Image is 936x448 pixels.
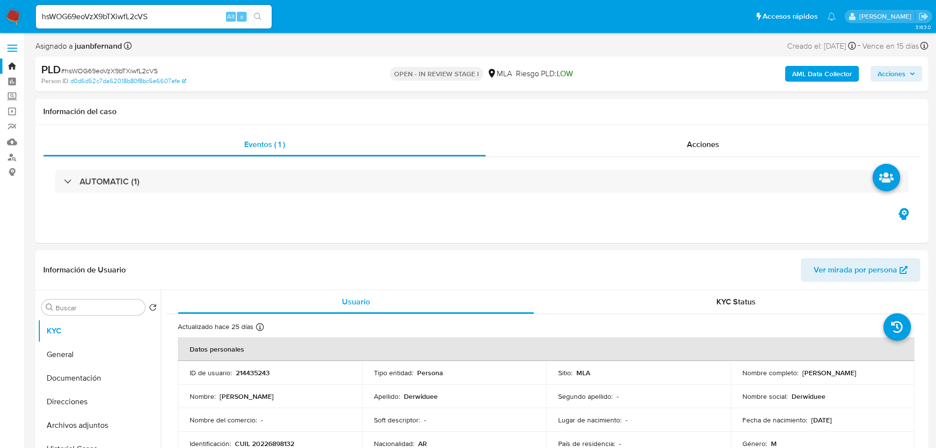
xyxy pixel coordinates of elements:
p: [DATE] [811,416,832,424]
a: Salir [918,11,929,22]
button: Buscar [46,303,54,311]
p: Nombre completo : [742,368,798,377]
b: PLD [41,61,61,77]
p: Persona [417,368,443,377]
div: MLA [487,68,512,79]
button: Documentación [38,366,161,390]
h3: AUTOMATIC (1) [80,176,140,187]
p: Segundo apellido : [558,392,613,401]
p: Nombre social : [742,392,788,401]
input: Buscar usuario o caso... [36,10,272,23]
div: AUTOMATIC (1) [55,170,908,193]
p: Derwiduee [404,392,438,401]
p: Nombre del comercio : [190,416,257,424]
p: - [617,392,619,401]
span: Vence en 15 días [862,41,919,52]
p: Identificación : [190,439,231,448]
span: Acciones [687,139,719,150]
p: OPEN - IN REVIEW STAGE I [390,67,483,81]
span: Ver mirada por persona [814,258,897,282]
p: Fecha de nacimiento : [742,416,807,424]
span: Accesos rápidos [763,11,818,22]
p: ID de usuario : [190,368,232,377]
p: Lugar de nacimiento : [558,416,622,424]
p: Apellido : [374,392,400,401]
span: LOW [557,68,573,79]
button: AML Data Collector [785,66,859,82]
b: AML Data Collector [792,66,852,82]
p: [PERSON_NAME] [802,368,856,377]
button: Archivos adjuntos [38,414,161,437]
p: Derwiduee [792,392,825,401]
button: Volver al orden por defecto [149,303,157,314]
span: - [858,39,860,53]
p: [PERSON_NAME] [220,392,274,401]
p: - [619,439,621,448]
p: Género : [742,439,767,448]
button: Acciones [871,66,922,82]
h1: Información del caso [43,107,920,117]
p: juanbautista.fernandez@mercadolibre.com [859,12,915,21]
span: KYC Status [716,296,756,307]
p: M [771,439,777,448]
p: Nombre : [190,392,216,401]
p: - [261,416,263,424]
span: Riesgo PLD: [516,68,573,79]
span: Asignado a [35,41,122,52]
a: Notificaciones [827,12,836,21]
button: General [38,343,161,366]
p: MLA [576,368,590,377]
p: CUIL 20226898132 [235,439,294,448]
p: Nacionalidad : [374,439,414,448]
b: juanbfernand [73,40,122,52]
p: AR [418,439,427,448]
p: País de residencia : [558,439,615,448]
div: Creado el: [DATE] [787,39,856,53]
p: Soft descriptor : [374,416,420,424]
span: Alt [227,12,235,21]
p: - [424,416,426,424]
th: Datos personales [178,337,914,361]
p: Sitio : [558,368,572,377]
button: KYC [38,319,161,343]
p: 214435243 [236,368,270,377]
p: Tipo entidad : [374,368,413,377]
button: Direcciones [38,390,161,414]
span: Eventos ( 1 ) [244,139,285,150]
button: Ver mirada por persona [801,258,920,282]
p: - [625,416,627,424]
button: search-icon [248,10,268,24]
p: Actualizado hace 25 días [178,322,254,331]
input: Buscar [56,303,141,312]
span: # hsWOG69eoVzX9bTXiwfL2cVS [61,66,158,76]
a: d0d6d52c7da62018b80f8bc5e6607efe [70,77,186,86]
h1: Información de Usuario [43,265,126,275]
b: Person ID [41,77,68,86]
span: Acciones [878,66,906,82]
span: s [240,12,243,21]
span: Usuario [342,296,370,307]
